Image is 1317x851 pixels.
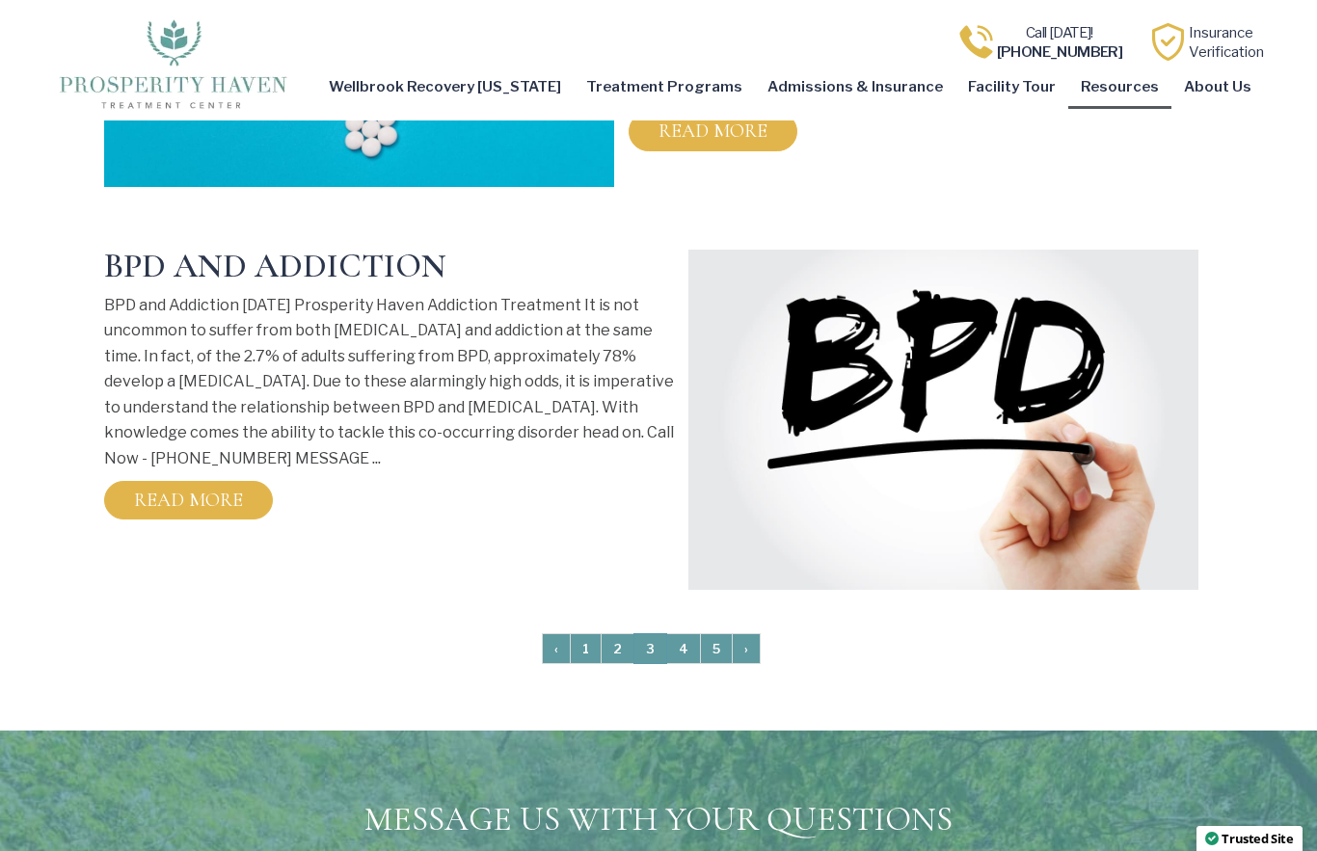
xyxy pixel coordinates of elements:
img: The logo for Prosperity Haven Addiction Recovery Center. [53,14,293,111]
div: BPD and Addiction [DATE] Prosperity Haven Addiction Treatment It is not uncommon to suffer from b... [104,293,688,519]
a: Go to page 2 [601,633,634,665]
a: Read More [104,481,273,520]
a: BPD and Addiction [104,246,446,286]
a: About Us [1171,65,1264,109]
a: Current page is 3 [633,633,667,665]
a: Wellbrook Recovery [US_STATE] [316,65,574,109]
a: Go to page 1 [570,633,602,665]
b: [PHONE_NUMBER] [997,43,1123,61]
a: Read More [629,112,797,151]
img: Learn how Prosperity Haven, a verified substance abuse center can help you overcome your addiction [1149,23,1187,61]
h2: Message us with your questions [104,798,1213,842]
img: A hand writing the word "bpd" on a transparent screen in an outpatient program. [688,250,1198,590]
a: InsuranceVerification [1189,24,1264,61]
img: Call one of Prosperity Haven's dedicated counselors today so we can help you overcome addiction [957,23,995,61]
a: Facility Tour [955,65,1068,109]
a: Go to next page [732,633,761,665]
a: Go to page 5 [700,633,733,665]
a: Call [DATE]![PHONE_NUMBER] [997,24,1123,61]
a: Admissions & Insurance [755,65,955,109]
a: Treatment Programs [574,65,755,109]
a: Go to previous page [542,633,571,665]
a: Resources [1068,65,1171,109]
a: Go to page 4 [666,633,701,665]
